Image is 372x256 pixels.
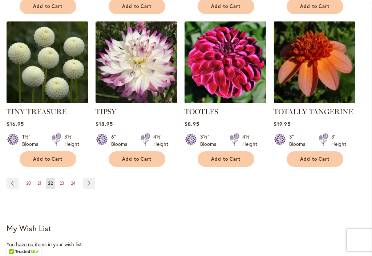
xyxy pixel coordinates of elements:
[242,133,257,148] div: 4½' Height
[69,178,77,189] a: 24
[300,3,330,9] span: Add to Cart
[60,180,64,186] span: 23
[200,133,221,148] div: 3½" Blooms
[96,21,177,103] img: TIPSY
[274,107,353,116] a: TOTALLY TANGERINE
[7,120,24,127] span: $16.95
[58,178,66,189] a: 23
[122,3,152,9] span: Add to Cart
[7,107,66,116] a: TINY TREASURE
[185,98,266,105] a: Tootles
[96,98,177,105] a: TIPSY
[274,120,291,127] span: $19.95
[26,180,31,186] span: 20
[64,133,79,148] div: 3½' Height
[331,133,346,148] div: 3' Height
[274,21,355,103] img: TOTALLY TANGERINE
[96,107,116,116] a: TIPSY
[111,133,132,148] div: 6" Blooms
[109,151,165,167] button: Add to Cart
[7,241,365,248] div: You have no items in your wish list.
[7,223,51,233] strong: My Wish List
[274,98,355,105] a: TOTALLY TANGERINE
[287,151,343,167] button: Add to Cart
[153,133,168,148] div: 4½' Height
[185,21,266,103] img: Tootles
[7,21,88,103] img: TINY TREASURE
[7,98,88,105] a: TINY TREASURE
[122,156,152,162] span: Add to Cart
[36,178,43,189] a: 21
[211,156,241,162] span: Add to Cart
[5,230,26,251] iframe: Launch Accessibility Center
[37,180,41,186] span: 21
[71,180,76,186] span: 24
[96,120,113,127] span: $18.95
[20,151,76,167] button: Add to Cart
[211,3,241,9] span: Add to Cart
[185,107,218,116] a: TOOTLES
[185,120,199,127] span: $8.95
[33,3,63,9] span: Add to Cart
[22,133,43,148] div: 1½" Blooms
[289,133,310,148] div: 3" Blooms
[198,151,254,167] button: Add to Cart
[300,156,330,162] span: Add to Cart
[33,156,63,162] span: Add to Cart
[24,178,33,189] a: 20
[48,180,53,186] span: 22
